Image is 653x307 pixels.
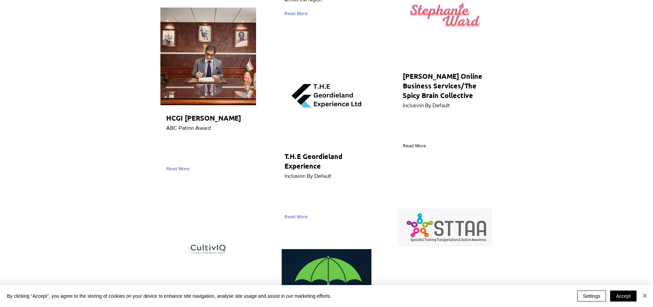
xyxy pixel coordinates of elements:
span: Read More [166,165,190,172]
div: Read More [403,140,429,152]
div: Read More [166,163,193,175]
span: Read More [285,213,308,220]
span: Read More [403,143,426,149]
span: [PERSON_NAME]-STTAA [403,284,462,303]
span: ABC Patron Award [166,125,211,131]
span: [PERSON_NAME] Online Business Services/The Spicy Brain Collective [403,72,482,100]
span: Read More [285,10,308,17]
span: Inclusion By Default [403,102,450,108]
div: Read More [285,211,311,223]
span: Inclusion By Default [285,173,331,179]
a: Read More [285,8,311,20]
img: Close [641,292,649,300]
span: By clicking “Accept”, you agree to the storing of cookies on your device to enhance site navigati... [7,293,331,299]
span: T.H.E Geordieland Experience [285,152,342,170]
button: Close [641,291,649,302]
button: Accept [610,291,637,302]
button: Settings [577,291,606,302]
span: HCGI [PERSON_NAME] [166,113,241,122]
